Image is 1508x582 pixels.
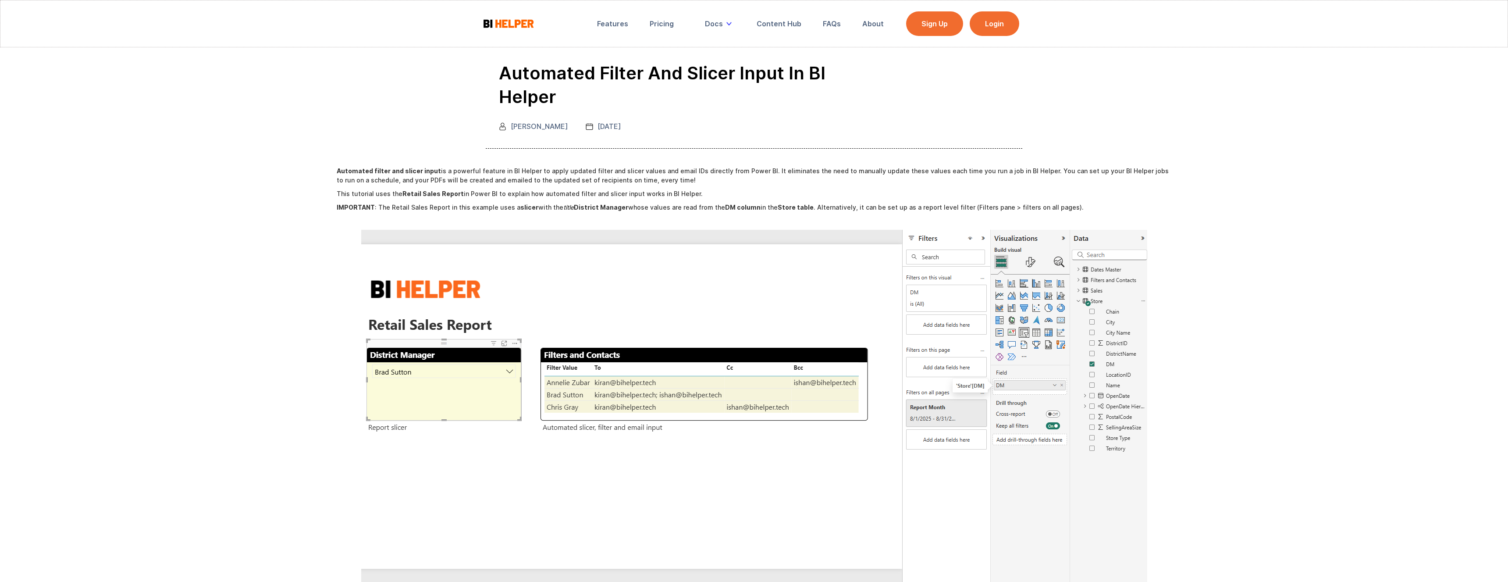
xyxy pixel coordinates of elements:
div: [PERSON_NAME] [511,122,568,131]
a: About [856,14,890,33]
a: Login [970,11,1019,36]
strong: Automated filter and slicer input [337,167,441,175]
strong: Store table [778,204,814,211]
strong: District Manager [574,204,628,211]
a: Pricing [644,14,680,33]
h1: Automated Filter and Slicer Input in BI Helper [499,61,882,109]
em: title [563,204,574,211]
strong: DM column [725,204,761,211]
strong: IMPORTANT [337,204,375,211]
p: ‍ [337,216,1172,225]
a: Content Hub [750,14,807,33]
div: About [862,19,884,28]
a: FAQs [817,14,847,33]
div: Pricing [650,19,674,28]
p: This tutorial uses the in Power BI to explain how automated filter and slicer input works in BI H... [337,189,1172,198]
div: Docs [699,14,741,33]
div: Features [597,19,628,28]
div: [DATE] [598,122,621,131]
strong: Retail Sales Report [402,190,464,197]
p: ‍ : The Retail Sales Report in this example uses a with the whose values are read from the in the... [337,203,1172,212]
div: FAQs [823,19,841,28]
div: Content Hub [757,19,801,28]
p: is a powerful feature in BI Helper to apply updated filter and slicer values and email IDs direct... [337,166,1172,185]
a: Sign Up [906,11,963,36]
strong: slicer [520,204,538,211]
div: Docs [705,19,723,28]
a: Features [591,14,634,33]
